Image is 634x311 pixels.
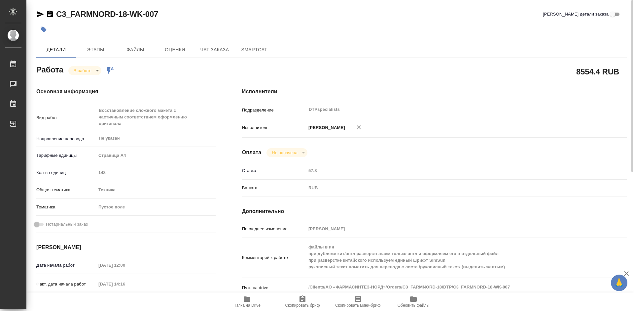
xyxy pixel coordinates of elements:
span: 🙏 [614,276,625,290]
p: Факт. дата начала работ [36,281,96,288]
div: В работе [68,66,101,75]
p: Валюта [242,185,306,191]
p: Тематика [36,204,96,210]
span: Нотариальный заказ [46,221,88,228]
span: [PERSON_NAME] детали заказа [543,11,609,18]
p: Вид работ [36,114,96,121]
input: Пустое поле [96,279,154,289]
button: Добавить тэг [36,22,51,37]
h4: [PERSON_NAME] [36,244,216,251]
input: Пустое поле [306,166,595,175]
p: Последнее изменение [242,226,306,232]
button: 🙏 [611,275,627,291]
h4: Дополнительно [242,207,627,215]
h4: Оплата [242,149,262,156]
span: Папка на Drive [233,303,261,308]
textarea: /Clients/АО «ФАРМАСИНТЕЗ-НОРД»/Orders/C3_FARMNORD-18/DTP/C3_FARMNORD-18-WK-007 [306,282,595,293]
span: Скопировать мини-бриф [335,303,380,308]
button: Скопировать ссылку [46,10,54,18]
span: Оценки [159,46,191,54]
p: Общая тематика [36,187,96,193]
p: Подразделение [242,107,306,113]
p: Исполнитель [242,124,306,131]
p: Путь на drive [242,285,306,291]
span: SmartCat [238,46,270,54]
div: Страница А4 [96,150,216,161]
button: Скопировать бриф [275,292,330,311]
input: Пустое поле [96,168,216,177]
p: Дата начала работ [36,262,96,269]
div: Техника [96,184,216,196]
button: Скопировать ссылку для ЯМессенджера [36,10,44,18]
button: Обновить файлы [386,292,441,311]
div: Пустое поле [98,204,208,210]
span: Чат заказа [199,46,230,54]
button: Папка на Drive [219,292,275,311]
span: Файлы [120,46,151,54]
div: Пустое поле [96,201,216,213]
p: Кол-во единиц [36,169,96,176]
span: Детали [40,46,72,54]
p: [PERSON_NAME] [306,124,345,131]
input: Пустое поле [96,260,154,270]
h4: Основная информация [36,88,216,96]
p: Комментарий к работе [242,254,306,261]
div: В работе [266,148,307,157]
p: Направление перевода [36,136,96,142]
button: В работе [72,68,93,73]
button: Удалить исполнителя [352,120,366,135]
h4: Исполнители [242,88,627,96]
p: Тарифные единицы [36,152,96,159]
span: Скопировать бриф [285,303,320,308]
span: Обновить файлы [398,303,430,308]
button: Не оплачена [270,150,299,155]
input: Пустое поле [306,224,595,234]
h2: Работа [36,63,63,75]
div: RUB [306,182,595,194]
textarea: файлы в ин при дубляже кит/англ разверстываем только англ и оформляем его в отдельный файл при ра... [306,242,595,273]
button: Скопировать мини-бриф [330,292,386,311]
span: Этапы [80,46,112,54]
h2: 8554.4 RUB [576,66,619,77]
a: C3_FARMNORD-18-WK-007 [56,10,158,19]
p: Ставка [242,167,306,174]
